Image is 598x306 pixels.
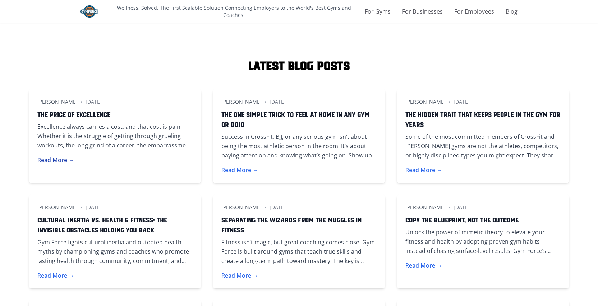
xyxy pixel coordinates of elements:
[106,4,362,19] p: Wellness, Solved. The First Scalable Solution Connecting Employers to the World's Best Gyms and C...
[264,98,267,106] span: •
[405,98,446,105] p: [PERSON_NAME]
[221,109,377,129] h3: The One Simple Trick to Feel at Home in Any Gym or Dojo
[264,203,267,212] span: •
[221,215,377,235] h3: Separating the Wizards from the Muggles in Fitness
[80,203,83,212] span: •
[37,271,74,280] button: Read More →
[405,261,442,270] button: Read More →
[37,156,74,164] button: Read More →
[506,7,517,16] a: Blog
[37,98,78,105] p: [PERSON_NAME]
[37,215,193,235] h3: Cultural Inertia vs. Health & Fitness: The Invisible Obstacles Holding You Back
[405,109,561,129] h3: The Hidden Trait That Keeps People in the Gym for Years
[221,132,377,160] p: Success in CrossFit, BJJ, or any serious gym isn’t about being the most athletic person in the ro...
[270,98,286,105] p: [DATE]
[80,98,83,106] span: •
[80,5,98,18] img: Gym Force Logo
[365,7,391,16] a: For Gyms
[448,98,451,106] span: •
[221,204,262,211] p: [PERSON_NAME]
[86,204,102,211] p: [DATE]
[221,271,258,280] button: Read More →
[402,7,443,16] a: For Businesses
[405,204,446,211] p: [PERSON_NAME]
[37,122,193,150] p: Excellence always carries a cost, and that cost is pain. Whether it is the struggle of getting th...
[405,215,561,225] h3: Copy the Blueprint, Not the Outcome
[405,166,442,174] button: Read More →
[221,98,262,105] p: [PERSON_NAME]
[405,132,561,160] p: Some of the most committed members of CrossFit and [PERSON_NAME] gyms are not the athletes, compe...
[37,109,193,119] h3: The Price of Excellence
[37,204,78,211] p: [PERSON_NAME]
[454,204,470,211] p: [DATE]
[86,98,102,105] p: [DATE]
[405,227,561,255] p: Unlock the power of mimetic theory to elevate your fitness and health by adopting proven gym habi...
[221,166,258,174] button: Read More →
[37,237,193,265] p: Gym Force fights cultural inertia and outdated health myths by championing gyms and coaches who p...
[448,203,451,212] span: •
[270,204,286,211] p: [DATE]
[221,237,377,265] p: Fitness isn’t magic, but great coaching comes close. Gym Force is built around gyms that teach tr...
[454,98,470,105] p: [DATE]
[29,57,569,72] h1: Latest Blog Posts
[454,7,494,16] a: For Employees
